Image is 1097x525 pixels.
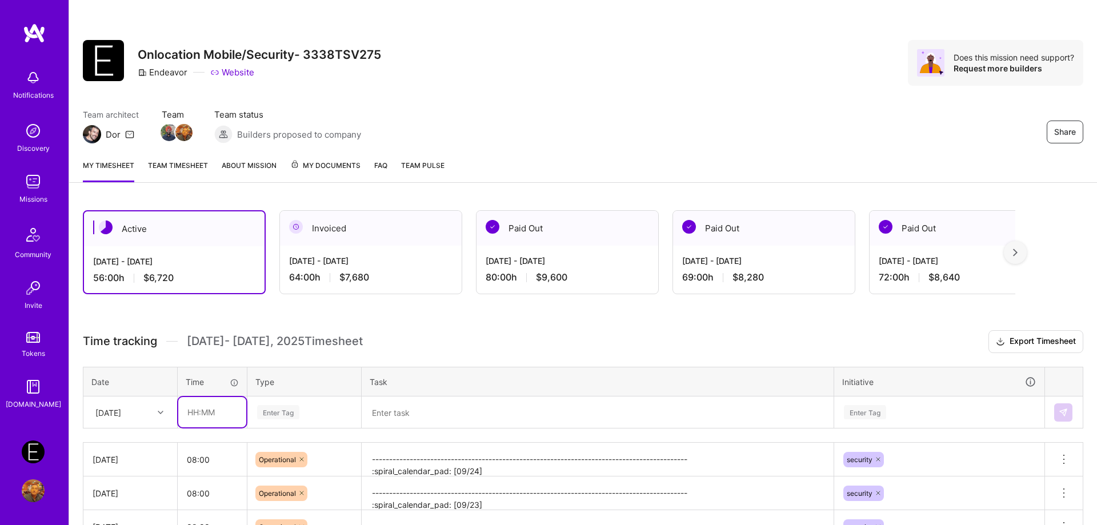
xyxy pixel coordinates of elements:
[210,66,254,78] a: Website
[732,271,764,283] span: $8,280
[95,406,121,418] div: [DATE]
[486,271,649,283] div: 80:00 h
[83,159,134,182] a: My timesheet
[148,159,208,182] a: Team timesheet
[138,66,187,78] div: Endeavor
[162,109,191,121] span: Team
[19,479,47,502] a: User Avatar
[673,211,855,246] div: Paid Out
[682,220,696,234] img: Paid Out
[290,159,361,182] a: My Documents
[289,271,453,283] div: 64:00 h
[996,336,1005,348] i: icon Download
[280,211,462,246] div: Invoiced
[161,124,178,141] img: Team Member Avatar
[988,330,1083,353] button: Export Timesheet
[6,398,61,410] div: [DOMAIN_NAME]
[289,220,303,234] img: Invoiced
[879,271,1042,283] div: 72:00 h
[22,66,45,89] img: bell
[486,220,499,234] img: Paid Out
[19,440,47,463] a: Endeavor: Onlocation Mobile/Security- 3338TSV275
[879,220,892,234] img: Paid Out
[682,271,846,283] div: 69:00 h
[1047,121,1083,143] button: Share
[26,332,40,343] img: tokens
[844,403,886,421] div: Enter Tag
[138,47,381,62] h3: Onlocation Mobile/Security- 3338TSV275
[1013,249,1018,257] img: right
[362,367,834,396] th: Task
[83,367,178,396] th: Date
[178,478,247,508] input: HH:MM
[83,334,157,348] span: Time tracking
[290,159,361,172] span: My Documents
[22,276,45,299] img: Invite
[289,255,453,267] div: [DATE] - [DATE]
[178,444,247,475] input: HH:MM
[842,375,1036,388] div: Initiative
[536,271,567,283] span: $9,600
[477,211,658,246] div: Paid Out
[917,49,944,77] img: Avatar
[1059,408,1068,417] img: Submit
[99,221,113,234] img: Active
[214,125,233,143] img: Builders proposed to company
[83,109,139,121] span: Team architect
[374,159,387,182] a: FAQ
[22,440,45,463] img: Endeavor: Onlocation Mobile/Security- 3338TSV275
[22,347,45,359] div: Tokens
[954,63,1074,74] div: Request more builders
[19,221,47,249] img: Community
[22,170,45,193] img: teamwork
[25,299,42,311] div: Invite
[143,272,174,284] span: $6,720
[15,249,51,261] div: Community
[257,403,299,421] div: Enter Tag
[259,489,296,498] span: Operational
[19,193,47,205] div: Missions
[84,211,265,246] div: Active
[928,271,960,283] span: $8,640
[22,479,45,502] img: User Avatar
[93,272,255,284] div: 56:00 h
[162,123,177,142] a: Team Member Avatar
[175,124,193,141] img: Team Member Avatar
[222,159,277,182] a: About Mission
[178,397,246,427] input: HH:MM
[158,410,163,415] i: icon Chevron
[682,255,846,267] div: [DATE] - [DATE]
[237,129,361,141] span: Builders proposed to company
[879,255,1042,267] div: [DATE] - [DATE]
[401,159,445,182] a: Team Pulse
[186,376,239,388] div: Time
[22,375,45,398] img: guide book
[870,211,1051,246] div: Paid Out
[259,455,296,464] span: Operational
[138,68,147,77] i: icon CompanyGray
[401,161,445,170] span: Team Pulse
[847,455,872,464] span: security
[363,444,832,475] textarea: -------------------------------------------------------------------------------------------- :spi...
[363,478,832,509] textarea: -------------------------------------------------------------------------------------------- :spi...
[187,334,363,348] span: [DATE] - [DATE] , 2025 Timesheet
[17,142,50,154] div: Discovery
[93,454,168,466] div: [DATE]
[13,89,54,101] div: Notifications
[847,489,872,498] span: security
[177,123,191,142] a: Team Member Avatar
[83,125,101,143] img: Team Architect
[247,367,362,396] th: Type
[1054,126,1076,138] span: Share
[23,23,46,43] img: logo
[22,119,45,142] img: discovery
[106,129,121,141] div: Dor
[125,130,134,139] i: icon Mail
[339,271,369,283] span: $7,680
[93,487,168,499] div: [DATE]
[214,109,361,121] span: Team status
[954,52,1074,63] div: Does this mission need support?
[486,255,649,267] div: [DATE] - [DATE]
[93,255,255,267] div: [DATE] - [DATE]
[83,40,124,81] img: Company Logo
